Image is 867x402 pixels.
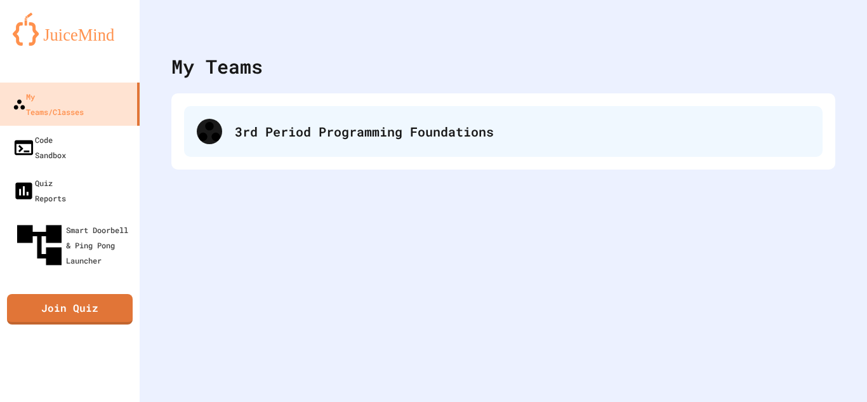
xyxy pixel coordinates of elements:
[235,122,810,141] div: 3rd Period Programming Foundations
[13,175,66,206] div: Quiz Reports
[13,13,127,46] img: logo-orange.svg
[7,294,133,325] a: Join Quiz
[13,89,84,119] div: My Teams/Classes
[13,218,135,272] div: Smart Doorbell & Ping Pong Launcher
[171,52,263,81] div: My Teams
[184,106,823,157] div: 3rd Period Programming Foundations
[13,132,66,163] div: Code Sandbox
